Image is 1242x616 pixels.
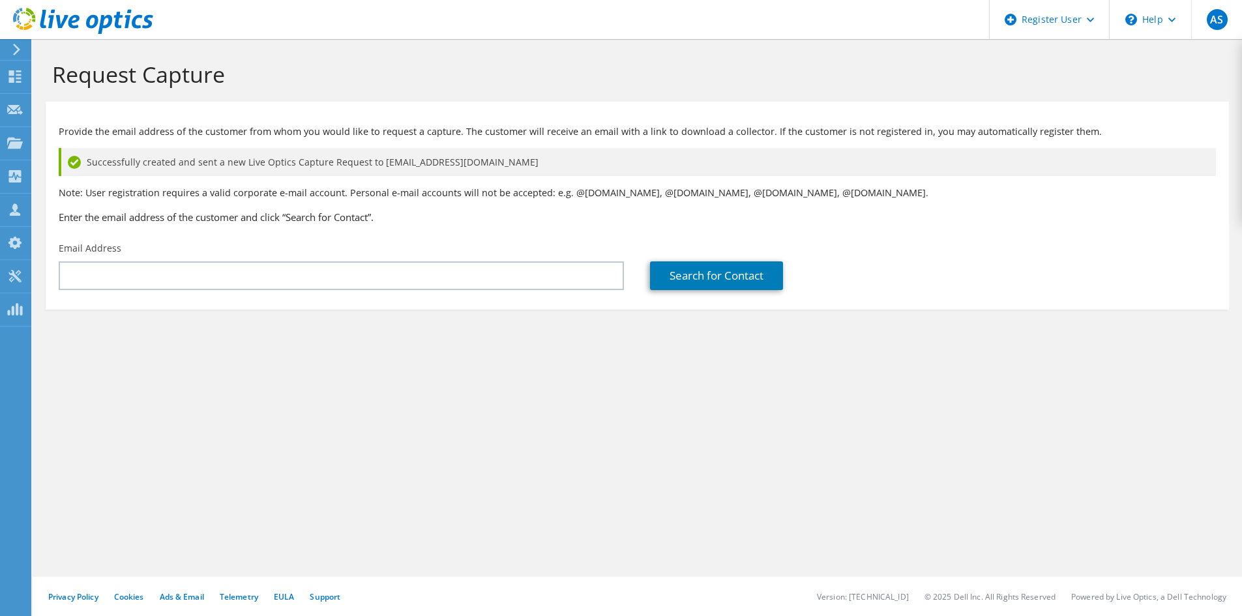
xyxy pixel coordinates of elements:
[59,242,121,255] label: Email Address
[310,591,340,602] a: Support
[650,261,783,290] a: Search for Contact
[59,210,1216,224] h3: Enter the email address of the customer and click “Search for Contact”.
[114,591,144,602] a: Cookies
[160,591,204,602] a: Ads & Email
[924,591,1056,602] li: © 2025 Dell Inc. All Rights Reserved
[220,591,258,602] a: Telemetry
[52,61,1216,88] h1: Request Capture
[817,591,909,602] li: Version: [TECHNICAL_ID]
[59,125,1216,139] p: Provide the email address of the customer from whom you would like to request a capture. The cust...
[1125,14,1137,25] svg: \n
[1071,591,1226,602] li: Powered by Live Optics, a Dell Technology
[59,186,1216,200] p: Note: User registration requires a valid corporate e-mail account. Personal e-mail accounts will ...
[274,591,294,602] a: EULA
[1207,9,1228,30] span: AS
[48,591,98,602] a: Privacy Policy
[87,155,539,169] span: Successfully created and sent a new Live Optics Capture Request to [EMAIL_ADDRESS][DOMAIN_NAME]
